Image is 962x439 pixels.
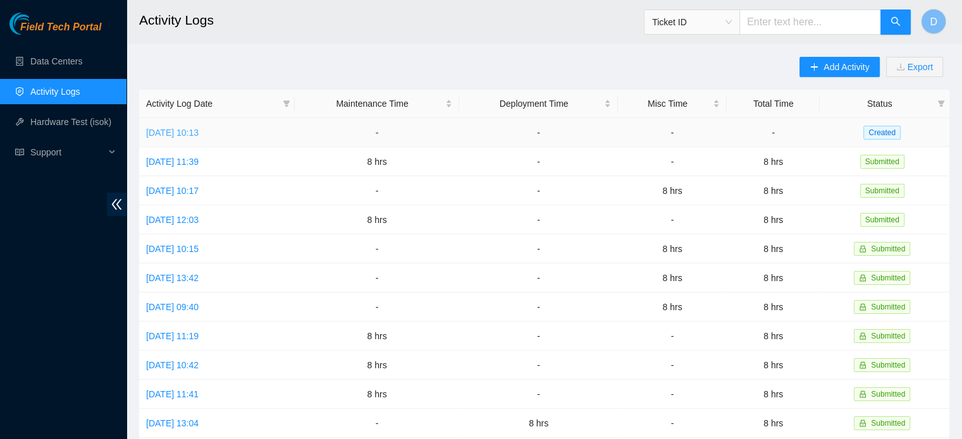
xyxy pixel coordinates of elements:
td: 8 hrs [727,351,820,380]
td: - [618,205,727,234]
span: Submitted [871,419,905,428]
td: - [459,205,618,234]
span: Submitted [860,184,904,198]
span: Submitted [860,213,904,227]
a: Hardware Test (isok) [30,117,111,127]
td: - [618,409,727,438]
td: - [459,351,618,380]
a: [DATE] 11:19 [146,331,199,341]
td: - [459,147,618,176]
td: 8 hrs [618,292,727,322]
td: 8 hrs [727,234,820,263]
td: - [618,380,727,409]
button: downloadExport [886,57,943,77]
a: [DATE] 10:15 [146,244,199,254]
button: search [880,9,911,35]
a: [DATE] 11:39 [146,157,199,167]
span: filter [283,100,290,107]
td: 8 hrs [618,234,727,263]
span: Submitted [871,361,905,370]
span: filter [935,94,947,113]
a: [DATE] 10:42 [146,360,199,370]
a: [DATE] 09:40 [146,302,199,312]
td: - [618,147,727,176]
span: lock [859,274,866,282]
span: Support [30,140,105,165]
td: 8 hrs [459,409,618,438]
span: lock [859,419,866,427]
td: - [459,118,618,147]
td: - [295,409,459,438]
span: Created [863,126,901,140]
button: plusAdd Activity [799,57,879,77]
td: - [459,292,618,322]
span: D [930,14,937,30]
td: - [295,234,459,263]
td: 8 hrs [727,263,820,292]
td: 8 hrs [618,176,727,205]
td: 8 hrs [727,176,820,205]
td: 8 hrs [295,147,459,176]
td: - [727,118,820,147]
td: - [295,176,459,205]
td: 8 hrs [295,380,459,409]
span: Submitted [871,390,905,399]
td: 8 hrs [727,205,820,234]
span: search [891,16,901,28]
td: 8 hrs [295,322,459,351]
span: filter [280,94,293,113]
span: double-left [107,193,126,216]
span: Activity Log Date [146,97,278,111]
span: Submitted [871,332,905,340]
td: - [295,263,459,292]
span: lock [859,361,866,369]
span: Status [827,97,932,111]
td: - [459,234,618,263]
img: Akamai Technologies [9,13,64,35]
span: Add Activity [823,60,869,74]
td: 8 hrs [727,292,820,322]
td: 8 hrs [295,351,459,380]
span: Submitted [860,155,904,169]
td: 8 hrs [727,380,820,409]
a: Activity Logs [30,87,80,97]
th: Total Time [727,90,820,118]
span: filter [937,100,945,107]
td: - [295,292,459,322]
a: [DATE] 10:17 [146,186,199,196]
span: plus [810,63,818,73]
span: lock [859,245,866,253]
span: lock [859,332,866,340]
a: Data Centers [30,56,82,66]
span: Submitted [871,303,905,311]
td: - [459,380,618,409]
td: - [295,118,459,147]
td: 8 hrs [727,322,820,351]
td: - [459,322,618,351]
a: [DATE] 11:41 [146,389,199,399]
span: Submitted [871,274,905,282]
a: [DATE] 10:13 [146,128,199,138]
span: lock [859,303,866,311]
td: - [618,118,727,147]
a: [DATE] 13:42 [146,273,199,283]
td: - [459,176,618,205]
a: Akamai TechnologiesField Tech Portal [9,23,101,39]
td: 8 hrs [295,205,459,234]
a: [DATE] 12:03 [146,215,199,225]
td: 8 hrs [727,147,820,176]
td: 8 hrs [618,263,727,292]
td: - [618,351,727,380]
input: Enter text here... [739,9,881,35]
span: Field Tech Portal [20,21,101,33]
span: Ticket ID [652,13,732,32]
span: lock [859,390,866,398]
td: - [459,263,618,292]
span: read [15,148,24,157]
a: [DATE] 13:04 [146,418,199,428]
td: 8 hrs [727,409,820,438]
button: D [921,9,946,34]
td: - [618,322,727,351]
span: Submitted [871,244,905,253]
